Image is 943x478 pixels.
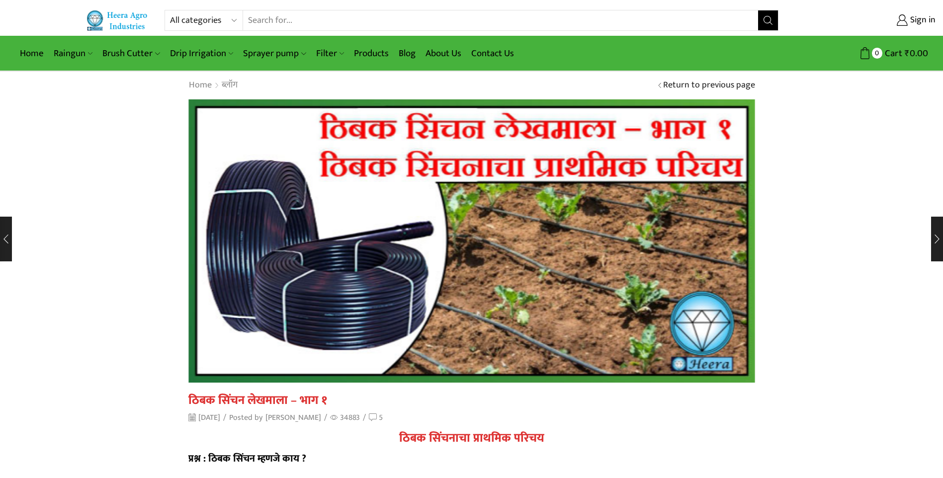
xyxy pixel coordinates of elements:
[265,412,321,423] a: [PERSON_NAME]
[97,42,165,65] a: Brush Cutter
[221,79,238,92] a: ब्लॉग
[872,48,882,58] span: 0
[379,411,383,424] span: 5
[905,46,928,61] bdi: 0.00
[188,412,220,423] time: [DATE]
[399,428,544,448] strong: ठिबक सिंचनाचा प्राथमिक परिचय
[758,10,778,30] button: Search button
[49,42,97,65] a: Raingun
[243,10,758,30] input: Search for...
[330,412,360,423] span: 34883
[369,412,383,423] a: 5
[15,42,49,65] a: Home
[324,412,327,423] span: /
[349,42,394,65] a: Products
[223,412,226,423] span: /
[421,42,466,65] a: About Us
[905,46,910,61] span: ₹
[165,42,238,65] a: Drip Irrigation
[394,42,421,65] a: Blog
[188,412,383,423] div: Posted by
[663,79,755,92] a: Return to previous page
[882,47,902,60] span: Cart
[363,412,366,423] span: /
[188,99,755,383] img: thibak-sinchan-ठिबक-सिंचन
[311,42,349,65] a: Filter
[908,14,936,27] span: Sign in
[788,44,928,63] a: 0 Cart ₹0.00
[793,11,936,29] a: Sign in
[188,394,755,408] h2: ठिबक सिंचन लेखमाला – भाग १
[466,42,519,65] a: Contact Us
[188,450,306,467] strong: प्रश्न : ठिबक सिंचन म्हणजे काय ?
[188,79,212,92] a: Home
[238,42,311,65] a: Sprayer pump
